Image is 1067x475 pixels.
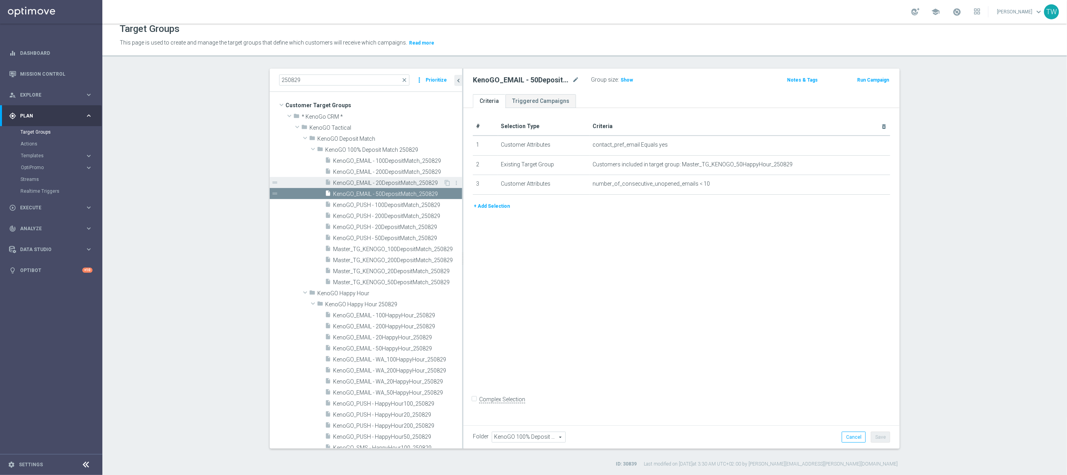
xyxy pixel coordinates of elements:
[333,412,462,418] span: KenoGO_PUSH - HappyHour20_250829
[9,225,16,232] i: track_changes
[333,445,462,451] span: KenoGO_SMS - HappyHour100_250829
[9,71,93,77] button: Mission Control
[9,92,93,98] div: person_search Explore keyboard_arrow_right
[881,123,887,130] i: delete_forever
[842,432,866,443] button: Cancel
[325,367,331,376] i: insert_drive_file
[19,462,43,467] a: Settings
[20,63,93,84] a: Mission Control
[333,389,462,396] span: KenoGO_EMAIL - WA_50HappyHour_250829
[9,225,93,232] button: track_changes Analyze keyboard_arrow_right
[325,168,331,177] i: insert_drive_file
[857,76,890,84] button: Run Campaign
[21,165,85,170] div: OptiPromo
[333,400,462,407] span: KenoGO_PUSH - HappyHour100_250829
[325,422,331,431] i: insert_drive_file
[473,155,498,175] td: 2
[333,367,462,374] span: KenoGO_EMAIL - WA_200HappyHour_250829
[120,39,407,46] span: This page is used to create and manage the target groups that define which customers will receive...
[317,146,323,155] i: folder
[21,153,85,158] div: Templates
[20,226,85,231] span: Analyze
[317,136,462,142] span: KenoGO Deposit Match
[9,246,93,253] div: Data Studio keyboard_arrow_right
[473,94,506,108] a: Criteria
[9,113,93,119] button: gps_fixed Plan keyboard_arrow_right
[9,204,85,211] div: Execute
[473,75,571,85] h2: KenoGO_EMAIL - 50DepositMatch_250829
[20,188,82,194] a: Realtime Triggers
[302,114,462,120] span: * KenoGo CRM *
[473,202,511,210] button: + Add Selection
[20,247,85,252] span: Data Studio
[20,205,85,210] span: Execute
[9,205,93,211] div: play_circle_outline Execute keyboard_arrow_right
[325,278,331,287] i: insert_drive_file
[9,225,85,232] div: Analyze
[333,202,462,209] span: KenoGO_PUSH - 100DepositMatch_250829
[325,223,331,232] i: insert_drive_file
[591,76,618,83] label: Group size
[333,334,462,341] span: KenoGO_EMAIL - 20HappyHour_250829
[333,423,462,429] span: KenoGO_PUSH - HappyHour200_250829
[1044,4,1059,19] div: TW
[424,75,448,86] button: Prioritize
[85,152,93,160] i: keyboard_arrow_right
[20,138,102,150] div: Actions
[20,150,102,162] div: Templates
[325,157,331,166] i: insert_drive_file
[317,290,462,297] span: KenoGO Happy Hour
[20,176,82,183] a: Streams
[85,91,93,99] i: keyboard_arrow_right
[333,323,462,330] span: KenoGO_EMAIL - 200HappyHour_250829
[82,268,93,273] div: +10
[593,161,793,168] span: Customers included in target group: Master_TG_KENOGO_50HappyHour_250829
[333,191,462,197] span: KenoGO_EMAIL - 50DepositMatch_250829
[333,257,462,264] span: Master_TG_KENOGO_200DepositMatch_250829
[333,345,462,352] span: KenoGO_EMAIL - 50HappyHour_250829
[593,142,668,148] span: contact_pref_email Equals yes
[325,345,331,354] i: insert_drive_file
[871,432,890,443] button: Save
[325,147,462,153] span: KenoGO 100% Deposit Match 250829
[20,153,93,159] div: Templates keyboard_arrow_right
[9,112,16,119] i: gps_fixed
[9,50,93,56] button: equalizer Dashboard
[593,123,613,129] span: Criteria
[997,6,1044,18] a: [PERSON_NAME]keyboard_arrow_down
[9,267,93,274] button: lightbulb Optibot +10
[473,175,498,195] td: 3
[9,246,85,253] div: Data Studio
[333,434,462,440] span: KenoGO_PUSH - HappyHour50_250829
[325,301,462,308] span: KenoGO Happy Hour 250829
[20,173,102,185] div: Streams
[20,126,102,138] div: Target Groups
[85,164,93,171] i: keyboard_arrow_right
[85,225,93,232] i: keyboard_arrow_right
[616,461,637,468] label: ID: 30839
[20,129,82,135] a: Target Groups
[9,267,16,274] i: lightbulb
[506,94,576,108] a: Triggered Campaigns
[85,112,93,119] i: keyboard_arrow_right
[498,136,590,155] td: Customer Attributes
[325,400,331,409] i: insert_drive_file
[479,396,525,403] label: Complex Selection
[301,124,308,133] i: folder
[1035,7,1043,16] span: keyboard_arrow_down
[786,76,819,84] button: Notes & Tags
[85,204,93,211] i: keyboard_arrow_right
[20,260,82,281] a: Optibot
[20,43,93,63] a: Dashboard
[325,201,331,210] i: insert_drive_file
[333,235,462,242] span: KenoGO_PUSH - 50DepositMatch_250829
[453,180,459,186] i: more_vert
[333,279,462,286] span: Master_TG_KENOGO_50DepositMatch_250829
[279,75,409,86] input: Quick find group or folder
[473,433,489,440] label: Folder
[20,164,93,171] button: OptiPromo keyboard_arrow_right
